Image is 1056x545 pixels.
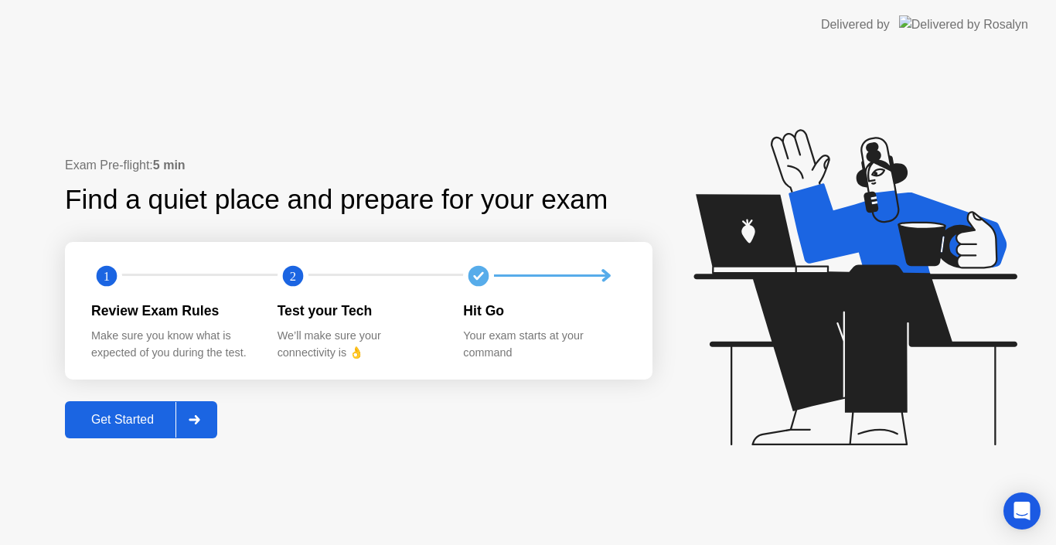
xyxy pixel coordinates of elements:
[70,413,175,427] div: Get Started
[463,328,625,361] div: Your exam starts at your command
[278,328,439,361] div: We’ll make sure your connectivity is 👌
[104,268,110,283] text: 1
[463,301,625,321] div: Hit Go
[153,158,186,172] b: 5 min
[278,301,439,321] div: Test your Tech
[91,301,253,321] div: Review Exam Rules
[65,179,610,220] div: Find a quiet place and prepare for your exam
[65,401,217,438] button: Get Started
[899,15,1028,33] img: Delivered by Rosalyn
[91,328,253,361] div: Make sure you know what is expected of you during the test.
[65,156,652,175] div: Exam Pre-flight:
[821,15,890,34] div: Delivered by
[1003,492,1041,530] div: Open Intercom Messenger
[290,268,296,283] text: 2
